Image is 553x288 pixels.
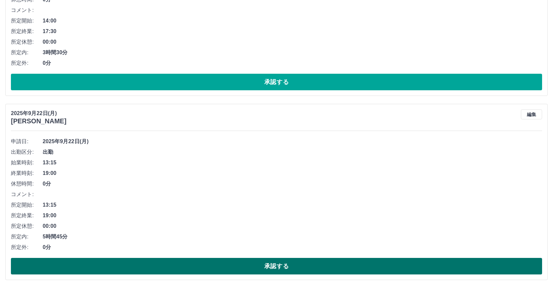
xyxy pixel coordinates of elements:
[11,180,43,188] span: 休憩時間:
[43,233,542,241] span: 5時間45分
[521,109,542,119] button: 編集
[43,169,542,177] span: 19:00
[11,27,43,35] span: 所定終業:
[11,201,43,209] span: 所定開始:
[11,17,43,25] span: 所定開始:
[11,190,43,198] span: コメント:
[11,38,43,46] span: 所定休憩:
[11,49,43,57] span: 所定内:
[11,258,542,274] button: 承認する
[43,222,542,230] span: 00:00
[43,159,542,167] span: 13:15
[43,17,542,25] span: 14:00
[43,27,542,35] span: 17:30
[11,148,43,156] span: 出勤区分:
[43,243,542,251] span: 0分
[11,59,43,67] span: 所定外:
[11,117,66,125] h3: [PERSON_NAME]
[11,222,43,230] span: 所定休憩:
[11,138,43,145] span: 申請日:
[11,109,66,117] p: 2025年9月22日(月)
[43,38,542,46] span: 00:00
[43,59,542,67] span: 0分
[43,201,542,209] span: 13:15
[43,138,542,145] span: 2025年9月22日(月)
[43,49,542,57] span: 3時間30分
[11,159,43,167] span: 始業時刻:
[11,243,43,251] span: 所定外:
[43,180,542,188] span: 0分
[11,6,43,14] span: コメント:
[43,212,542,220] span: 19:00
[11,169,43,177] span: 終業時刻:
[11,212,43,220] span: 所定終業:
[11,233,43,241] span: 所定内:
[11,74,542,90] button: 承認する
[43,148,542,156] span: 出勤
